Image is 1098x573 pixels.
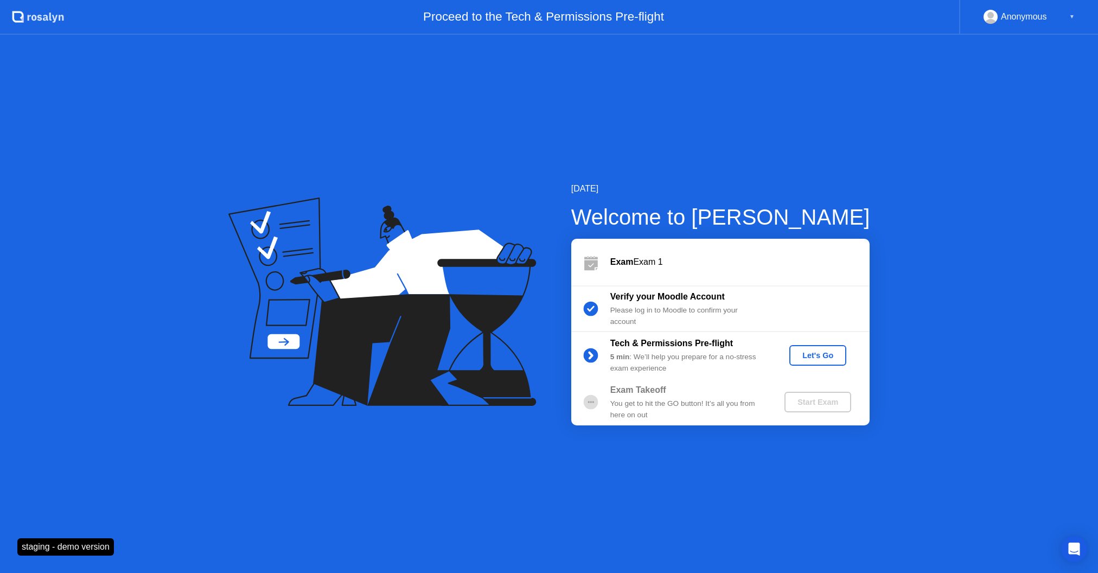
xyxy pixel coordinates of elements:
[610,353,630,361] b: 5 min
[610,339,733,348] b: Tech & Permissions Pre-flight
[1061,536,1087,562] div: Open Intercom Messenger
[789,345,846,366] button: Let's Go
[789,398,847,406] div: Start Exam
[17,538,114,556] div: staging - demo version
[784,392,851,412] button: Start Exam
[610,305,767,327] div: Please log in to Moodle to confirm your account
[610,257,634,266] b: Exam
[610,352,767,374] div: : We’ll help you prepare for a no-stress exam experience
[571,182,870,195] div: [DATE]
[1001,10,1047,24] div: Anonymous
[610,385,666,394] b: Exam Takeoff
[610,256,870,269] div: Exam 1
[571,201,870,233] div: Welcome to [PERSON_NAME]
[794,351,842,360] div: Let's Go
[610,398,767,421] div: You get to hit the GO button! It’s all you from here on out
[1069,10,1075,24] div: ▼
[610,292,725,301] b: Verify your Moodle Account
